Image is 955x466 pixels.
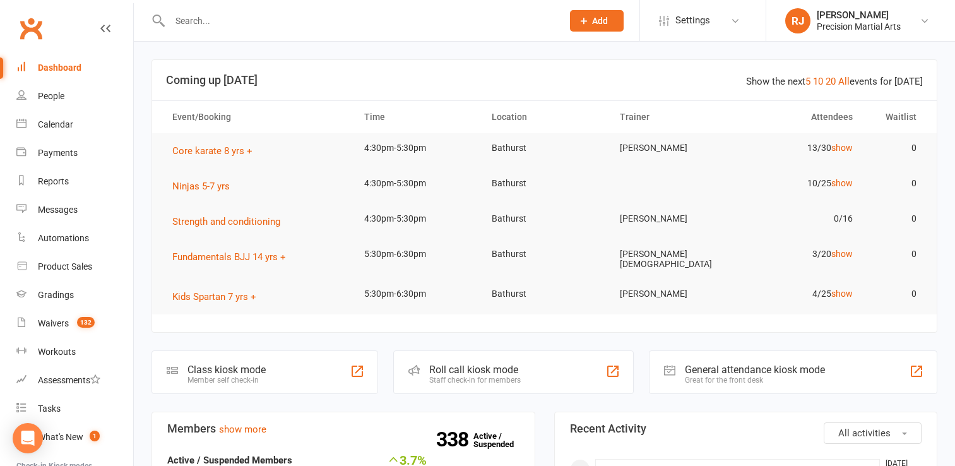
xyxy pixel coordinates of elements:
span: Core karate 8 yrs + [172,145,252,157]
div: Open Intercom Messenger [13,423,43,453]
div: Staff check-in for members [429,376,521,385]
a: Automations [16,224,133,253]
h3: Coming up [DATE] [166,74,923,87]
a: All [838,76,850,87]
td: 4:30pm-5:30pm [353,204,481,234]
span: Strength and conditioning [172,216,280,227]
th: Attendees [736,101,864,133]
div: Dashboard [38,63,81,73]
div: Calendar [38,119,73,129]
a: Messages [16,196,133,224]
span: Kids Spartan 7 yrs + [172,291,256,302]
div: Roll call kiosk mode [429,364,521,376]
a: Calendar [16,111,133,139]
a: show [831,249,853,259]
div: Tasks [38,403,61,414]
th: Trainer [608,101,737,133]
button: Kids Spartan 7 yrs + [172,289,265,304]
td: 5:30pm-6:30pm [353,279,481,309]
td: 5:30pm-6:30pm [353,239,481,269]
div: People [38,91,64,101]
a: Gradings [16,281,133,309]
div: Messages [38,205,78,215]
td: Bathurst [480,239,608,269]
a: What's New1 [16,423,133,451]
td: 3/20 [736,239,864,269]
td: Bathurst [480,279,608,309]
a: Dashboard [16,54,133,82]
a: Tasks [16,395,133,423]
button: All activities [824,422,922,444]
strong: Active / Suspended Members [167,455,292,466]
td: 13/30 [736,133,864,163]
input: Search... [166,12,554,30]
div: Workouts [38,347,76,357]
a: People [16,82,133,111]
td: 4:30pm-5:30pm [353,133,481,163]
a: 10 [813,76,823,87]
a: Assessments [16,366,133,395]
a: 20 [826,76,836,87]
td: [PERSON_NAME] [608,204,737,234]
div: Great for the front desk [685,376,825,385]
div: Precision Martial Arts [817,21,901,32]
td: [PERSON_NAME] [608,133,737,163]
div: Automations [38,233,89,243]
td: Bathurst [480,133,608,163]
td: 4/25 [736,279,864,309]
span: All activities [838,427,891,439]
td: Bathurst [480,169,608,198]
div: Class kiosk mode [187,364,266,376]
td: 0 [864,204,928,234]
td: 0/16 [736,204,864,234]
div: Show the next events for [DATE] [746,74,923,89]
td: 10/25 [736,169,864,198]
td: Bathurst [480,204,608,234]
a: Waivers 132 [16,309,133,338]
h3: Members [167,422,519,435]
a: 338Active / Suspended [473,422,529,458]
td: [PERSON_NAME] [608,279,737,309]
button: Add [570,10,624,32]
a: Clubworx [15,13,47,44]
td: 0 [864,279,928,309]
div: What's New [38,432,83,442]
a: Reports [16,167,133,196]
th: Location [480,101,608,133]
td: 0 [864,169,928,198]
div: Reports [38,176,69,186]
button: Strength and conditioning [172,214,289,229]
a: Workouts [16,338,133,366]
th: Waitlist [864,101,928,133]
a: show [831,289,853,299]
div: [PERSON_NAME] [817,9,901,21]
td: 4:30pm-5:30pm [353,169,481,198]
a: show more [219,424,266,435]
span: Fundamentals BJJ 14 yrs + [172,251,286,263]
a: show [831,143,853,153]
div: Assessments [38,375,100,385]
a: Payments [16,139,133,167]
button: Core karate 8 yrs + [172,143,261,158]
a: 5 [805,76,810,87]
strong: 338 [436,430,473,449]
span: Settings [675,6,710,35]
div: Product Sales [38,261,92,272]
td: 0 [864,239,928,269]
button: Ninjas 5-7 yrs [172,179,239,194]
span: 1 [90,431,100,441]
a: show [831,178,853,188]
span: Add [592,16,608,26]
th: Time [353,101,481,133]
h3: Recent Activity [570,422,922,435]
td: 0 [864,133,928,163]
div: General attendance kiosk mode [685,364,825,376]
th: Event/Booking [161,101,353,133]
div: RJ [785,8,810,33]
td: [PERSON_NAME][DEMOGRAPHIC_DATA] [608,239,737,279]
div: Member self check-in [187,376,266,385]
span: 132 [77,317,95,328]
button: Fundamentals BJJ 14 yrs + [172,249,295,265]
span: Ninjas 5-7 yrs [172,181,230,192]
div: Gradings [38,290,74,300]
